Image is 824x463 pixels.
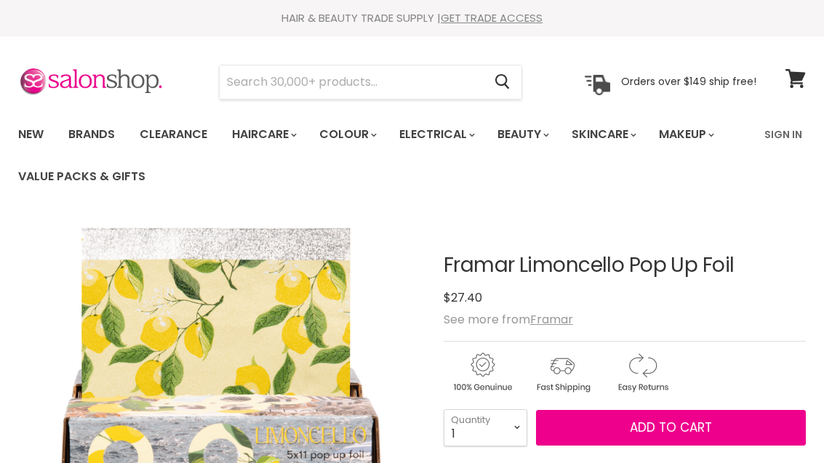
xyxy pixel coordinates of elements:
[57,119,126,150] a: Brands
[219,65,522,100] form: Product
[220,65,483,99] input: Search
[7,113,756,198] ul: Main menu
[487,119,558,150] a: Beauty
[756,119,811,150] a: Sign In
[444,289,482,306] span: $27.40
[604,350,681,395] img: returns.gif
[561,119,645,150] a: Skincare
[621,75,756,88] p: Orders over $149 ship free!
[444,254,806,277] h1: Framar Limoncello Pop Up Foil
[7,119,55,150] a: New
[536,410,806,446] button: Add to cart
[524,350,601,395] img: shipping.gif
[7,161,156,192] a: Value Packs & Gifts
[308,119,385,150] a: Colour
[530,311,573,328] a: Framar
[221,119,305,150] a: Haircare
[441,10,543,25] a: GET TRADE ACCESS
[444,409,527,446] select: Quantity
[444,350,521,395] img: genuine.gif
[630,419,712,436] span: Add to cart
[483,65,521,99] button: Search
[444,311,573,328] span: See more from
[129,119,218,150] a: Clearance
[648,119,723,150] a: Makeup
[388,119,484,150] a: Electrical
